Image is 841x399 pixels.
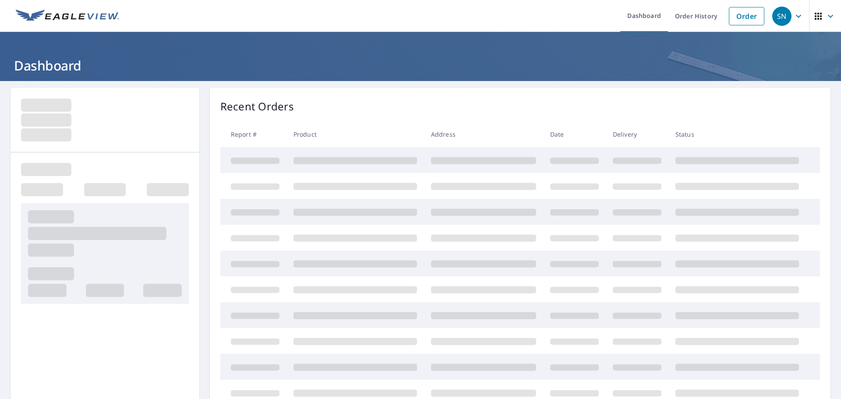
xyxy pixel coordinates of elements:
[424,121,543,147] th: Address
[729,7,764,25] a: Order
[286,121,424,147] th: Product
[220,121,286,147] th: Report #
[16,10,119,23] img: EV Logo
[11,56,830,74] h1: Dashboard
[772,7,792,26] div: SN
[668,121,806,147] th: Status
[543,121,606,147] th: Date
[606,121,668,147] th: Delivery
[220,99,294,114] p: Recent Orders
